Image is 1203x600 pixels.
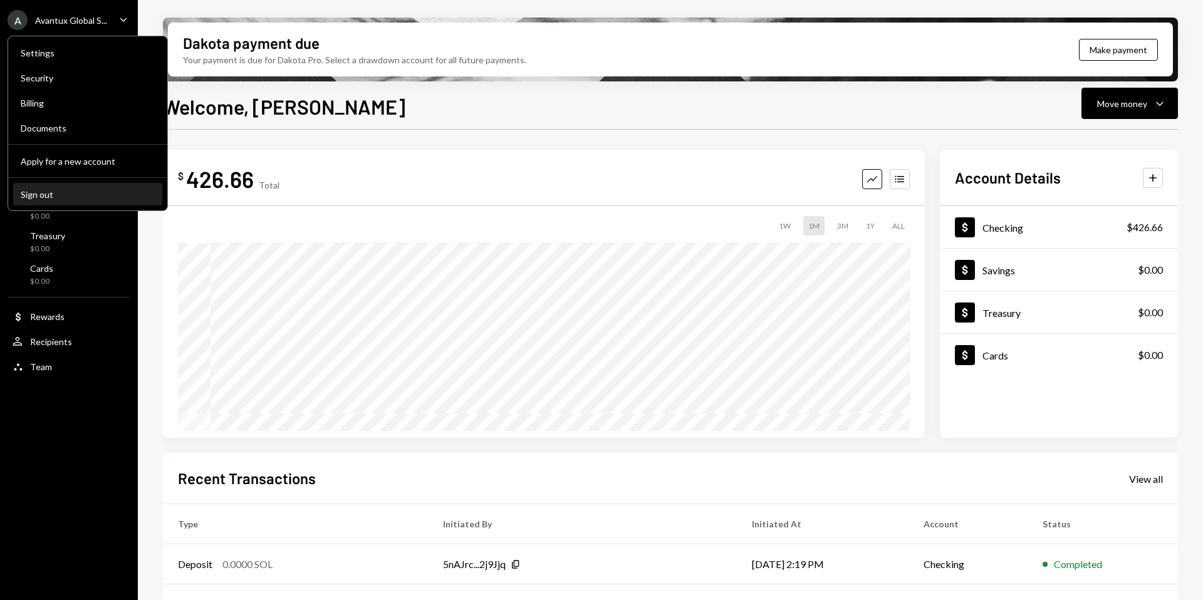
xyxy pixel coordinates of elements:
a: Checking$426.66 [940,206,1178,248]
h2: Recent Transactions [178,468,316,489]
a: Rewards [8,305,130,328]
a: View all [1129,472,1163,485]
div: Treasury [30,230,65,241]
th: Account [909,504,1028,544]
th: Status [1028,504,1178,544]
button: Make payment [1079,39,1158,61]
div: 426.66 [186,165,254,193]
a: Treasury$0.00 [8,227,130,257]
div: 0.0000 SOL [222,557,273,572]
div: 3M [832,216,853,235]
h2: Account Details [955,167,1061,188]
div: Move money [1097,97,1147,110]
div: Deposit [178,557,212,572]
a: Settings [13,41,162,64]
div: Settings [21,48,155,58]
div: Dakota payment due [183,33,320,53]
div: 5nAJrc...2j9Jjq [443,557,506,572]
a: Cards$0.00 [940,334,1178,376]
div: Rewards [30,311,65,322]
div: Sign out [21,189,155,200]
div: Savings [982,264,1015,276]
div: Security [21,73,155,83]
div: Team [30,361,52,372]
div: Avantux Global S... [35,15,107,26]
a: Cards$0.00 [8,259,130,289]
div: Cards [30,263,53,274]
button: Apply for a new account [13,150,162,173]
a: Billing [13,91,162,114]
div: Total [259,180,279,190]
div: 1W [774,216,796,235]
div: $0.00 [30,276,53,287]
div: Apply for a new account [21,156,155,167]
th: Initiated By [428,504,736,544]
a: Security [13,66,162,89]
div: $0.00 [30,244,65,254]
button: Move money [1081,88,1178,119]
div: $0.00 [1138,262,1163,277]
a: Documents [13,116,162,139]
a: Savings$0.00 [940,249,1178,291]
th: Type [163,504,428,544]
a: Team [8,355,130,378]
div: A [8,10,28,30]
div: 1Y [861,216,880,235]
div: Checking [982,222,1023,234]
div: 1M [803,216,825,235]
div: $0.00 [30,211,60,222]
div: $0.00 [1138,305,1163,320]
div: Your payment is due for Dakota Pro. Select a drawdown account for all future payments. [183,53,526,66]
div: Treasury [982,307,1021,319]
a: Recipients [8,330,130,353]
div: Completed [1054,557,1102,572]
div: $ [178,170,184,182]
h1: Welcome, [PERSON_NAME] [163,94,405,119]
td: [DATE] 2:19 PM [737,544,909,584]
div: Documents [21,123,155,133]
div: $426.66 [1127,220,1163,235]
div: ALL [887,216,910,235]
div: Cards [982,349,1008,361]
div: Billing [21,98,155,108]
div: View all [1129,473,1163,485]
td: Checking [909,544,1028,584]
a: Treasury$0.00 [940,291,1178,333]
th: Initiated At [737,504,909,544]
div: $0.00 [1138,348,1163,363]
button: Sign out [13,184,162,206]
div: Recipients [30,336,72,347]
